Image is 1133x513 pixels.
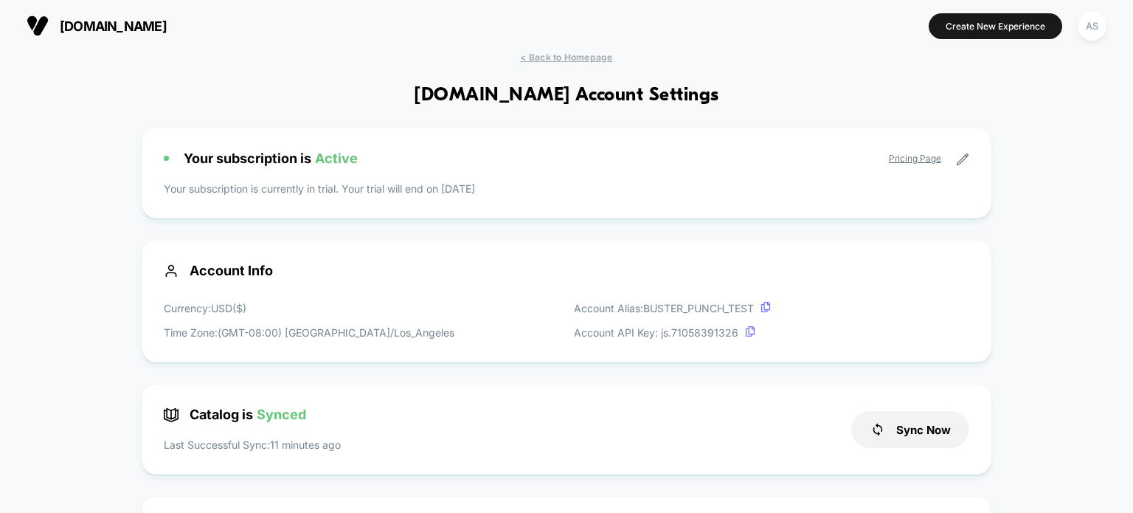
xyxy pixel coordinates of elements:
div: AS [1078,12,1106,41]
span: Active [315,151,358,166]
span: Account Info [164,263,969,278]
img: Visually logo [27,15,49,37]
span: Your subscription is [184,151,358,166]
span: Synced [257,407,306,422]
a: Pricing Page [889,153,941,164]
button: [DOMAIN_NAME] [22,14,171,38]
p: Account Alias: BUSTER_PUNCH_TEST [574,300,771,316]
p: Time Zone: (GMT-08:00) [GEOGRAPHIC_DATA]/Los_Angeles [164,325,454,340]
button: AS [1073,11,1111,41]
p: Your subscription is currently in trial. Your trial will end on [DATE] [164,181,969,196]
p: Account API Key: js. 71058391326 [574,325,771,340]
button: Create New Experience [929,13,1062,39]
p: Currency: USD ( $ ) [164,300,454,316]
button: Sync Now [851,411,969,448]
p: Last Successful Sync: 11 minutes ago [164,437,341,452]
h1: [DOMAIN_NAME] Account Settings [414,85,718,106]
span: [DOMAIN_NAME] [60,18,167,34]
span: < Back to Homepage [520,52,612,63]
span: Catalog is [164,407,306,422]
